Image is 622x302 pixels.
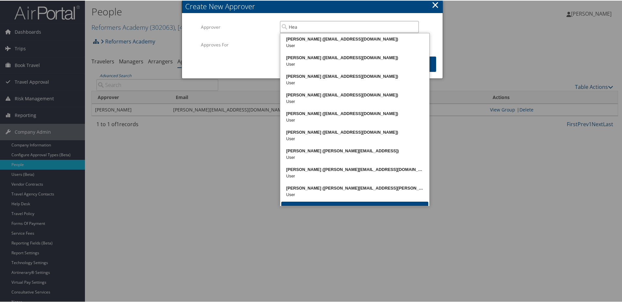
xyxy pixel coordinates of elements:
[281,191,428,197] div: User
[281,147,428,154] div: [PERSON_NAME] ([PERSON_NAME][EMAIL_ADDRESS])
[201,20,275,33] label: Approver
[201,38,275,50] label: Approves For
[281,135,428,142] div: User
[281,128,428,135] div: [PERSON_NAME] ([EMAIL_ADDRESS][DOMAIN_NAME])
[281,91,428,98] div: [PERSON_NAME] ([EMAIL_ADDRESS][DOMAIN_NAME])
[281,110,428,116] div: [PERSON_NAME] ([EMAIL_ADDRESS][DOMAIN_NAME])
[281,98,428,104] div: User
[281,79,428,86] div: User
[281,60,428,67] div: User
[281,54,428,60] div: [PERSON_NAME] ([EMAIL_ADDRESS][DOMAIN_NAME])
[281,184,428,191] div: [PERSON_NAME] ([PERSON_NAME][EMAIL_ADDRESS][PERSON_NAME][DOMAIN_NAME])
[281,73,428,79] div: [PERSON_NAME] ([EMAIL_ADDRESS][DOMAIN_NAME])
[185,1,443,11] div: Create New Approver
[281,172,428,179] div: User
[281,42,428,48] div: User
[281,201,428,218] button: More Results
[281,154,428,160] div: User
[281,35,428,42] div: [PERSON_NAME] ([EMAIL_ADDRESS][DOMAIN_NAME])
[281,166,428,172] div: [PERSON_NAME] ([PERSON_NAME][EMAIL_ADDRESS][DOMAIN_NAME])
[281,116,428,123] div: User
